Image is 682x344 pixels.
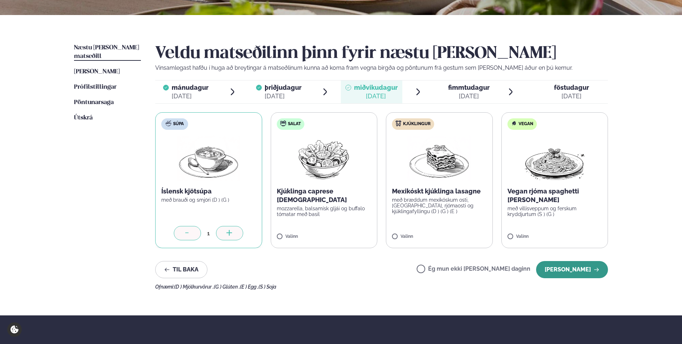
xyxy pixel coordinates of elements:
[74,68,120,76] a: [PERSON_NAME]
[74,114,93,122] a: Útskrá
[392,197,487,214] p: með bræddum mexíkóskum osti, [GEOGRAPHIC_DATA], rjómaosti og kjúklingafyllingu (D ) (G ) (E )
[155,64,608,72] p: Vinsamlegast hafðu í huga að breytingar á matseðlinum kunna að koma fram vegna birgða og pöntunum...
[392,187,487,196] p: Mexikóskt kjúklinga lasagne
[240,284,259,290] span: (E ) Egg ,
[511,121,517,126] img: Vegan.svg
[74,83,117,92] a: Prófílstillingar
[161,197,256,203] p: með brauði og smjöri (D ) (G )
[155,44,608,64] h2: Veldu matseðilinn þinn fyrir næstu [PERSON_NAME]
[292,136,355,181] img: Salad.png
[155,284,608,290] div: Ofnæmi:
[172,84,208,91] span: mánudagur
[259,284,276,290] span: (S ) Soja
[161,187,256,196] p: Íslensk kjötsúpa
[519,121,533,127] span: Vegan
[74,44,141,61] a: Næstu [PERSON_NAME] matseðill
[74,98,114,107] a: Pöntunarsaga
[448,84,490,91] span: fimmtudagur
[354,92,398,100] div: [DATE]
[554,92,589,100] div: [DATE]
[277,187,372,204] p: Kjúklinga caprese [DEMOGRAPHIC_DATA]
[74,99,114,105] span: Pöntunarsaga
[74,45,139,59] span: Næstu [PERSON_NAME] matseðill
[536,261,608,278] button: [PERSON_NAME]
[7,322,22,337] a: Cookie settings
[554,84,589,91] span: föstudagur
[166,121,171,126] img: soup.svg
[177,136,240,181] img: Soup.png
[74,84,117,90] span: Prófílstillingar
[354,84,398,91] span: miðvikudagur
[507,206,602,217] p: með villisveppum og ferskum kryddjurtum (S ) (G )
[277,206,372,217] p: mozzarella, balsamísk gljái og buffalo tómatar með basil
[74,115,93,121] span: Útskrá
[265,92,301,100] div: [DATE]
[396,121,401,126] img: chicken.svg
[172,92,208,100] div: [DATE]
[280,121,286,126] img: salad.svg
[403,121,431,127] span: Kjúklingur
[201,229,216,237] div: 1
[214,284,240,290] span: (G ) Glúten ,
[288,121,301,127] span: Salat
[74,69,120,75] span: [PERSON_NAME]
[507,187,602,204] p: Vegan rjóma spaghetti [PERSON_NAME]
[523,136,586,181] img: Spagetti.png
[448,92,490,100] div: [DATE]
[174,284,214,290] span: (D ) Mjólkurvörur ,
[408,136,471,181] img: Lasagna.png
[173,121,184,127] span: Súpa
[155,261,207,278] button: Til baka
[265,84,301,91] span: þriðjudagur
